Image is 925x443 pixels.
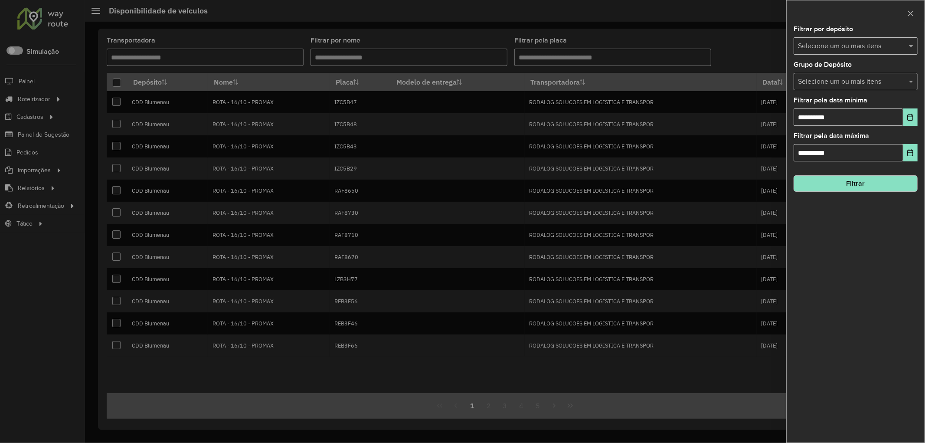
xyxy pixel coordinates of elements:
[794,175,918,192] button: Filtrar
[794,24,853,34] label: Filtrar por depósito
[903,108,918,126] button: Choose Date
[794,95,867,105] label: Filtrar pela data mínima
[794,131,869,141] label: Filtrar pela data máxima
[794,59,852,70] label: Grupo de Depósito
[903,144,918,161] button: Choose Date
